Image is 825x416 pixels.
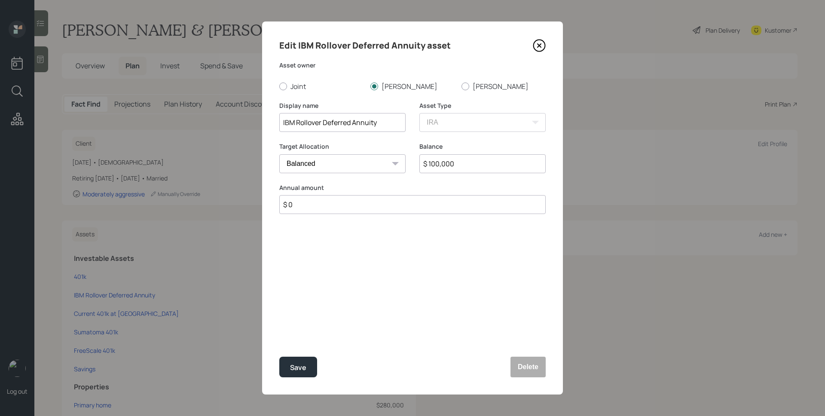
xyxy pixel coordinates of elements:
[279,39,451,52] h4: Edit IBM Rollover Deferred Annuity asset
[419,142,546,151] label: Balance
[510,357,546,377] button: Delete
[279,82,364,91] label: Joint
[279,357,317,377] button: Save
[290,362,306,373] div: Save
[461,82,546,91] label: [PERSON_NAME]
[279,142,406,151] label: Target Allocation
[419,101,546,110] label: Asset Type
[279,184,546,192] label: Annual amount
[279,61,546,70] label: Asset owner
[370,82,455,91] label: [PERSON_NAME]
[279,101,406,110] label: Display name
